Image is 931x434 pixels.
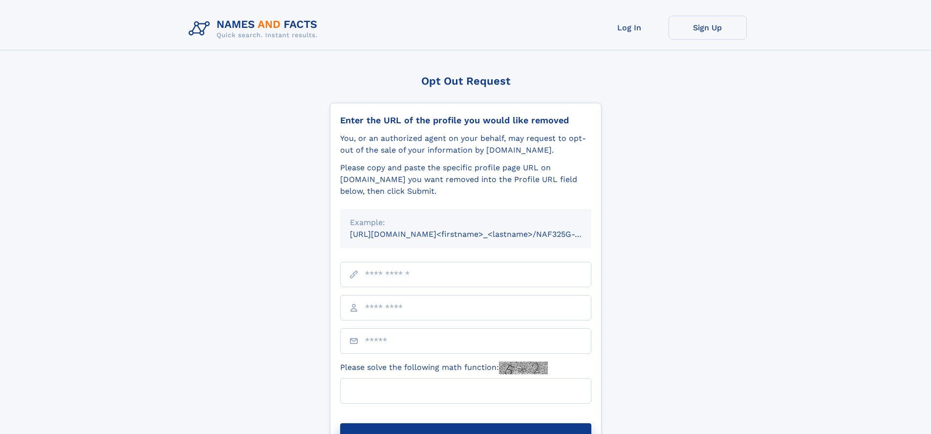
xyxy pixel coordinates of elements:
[340,362,548,374] label: Please solve the following math function:
[340,133,591,156] div: You, or an authorized agent on your behalf, may request to opt-out of the sale of your informatio...
[350,229,610,239] small: [URL][DOMAIN_NAME]<firstname>_<lastname>/NAF325G-xxxxxxxx
[350,217,582,228] div: Example:
[340,162,591,197] div: Please copy and paste the specific profile page URL on [DOMAIN_NAME] you want removed into the Pr...
[185,16,325,42] img: Logo Names and Facts
[669,16,747,40] a: Sign Up
[340,115,591,126] div: Enter the URL of the profile you would like removed
[590,16,669,40] a: Log In
[330,75,602,87] div: Opt Out Request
